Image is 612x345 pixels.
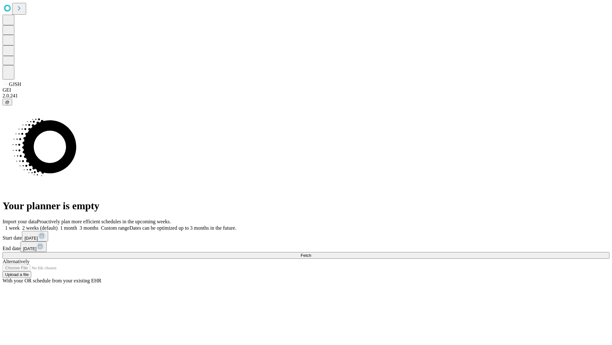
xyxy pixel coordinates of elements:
span: Custom range [101,225,129,231]
span: Import your data [3,219,37,224]
div: End date [3,241,609,252]
span: @ [5,100,10,104]
span: 1 week [5,225,20,231]
div: 2.0.241 [3,93,609,99]
span: 3 months [80,225,98,231]
span: [DATE] [23,246,36,251]
button: Upload a file [3,271,31,278]
button: [DATE] [22,231,48,241]
span: Proactively plan more efficient schedules in the upcoming weeks. [37,219,171,224]
span: Alternatively [3,259,29,264]
h1: Your planner is empty [3,200,609,212]
div: GEI [3,87,609,93]
span: [DATE] [25,236,38,241]
span: 2 weeks (default) [22,225,58,231]
span: Fetch [301,253,311,258]
button: [DATE] [20,241,47,252]
span: Dates can be optimized up to 3 months in the future. [129,225,236,231]
div: Start date [3,231,609,241]
button: Fetch [3,252,609,259]
span: GJSH [9,81,21,87]
span: 1 month [60,225,77,231]
button: @ [3,99,12,105]
span: With your OR schedule from your existing EHR [3,278,101,283]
